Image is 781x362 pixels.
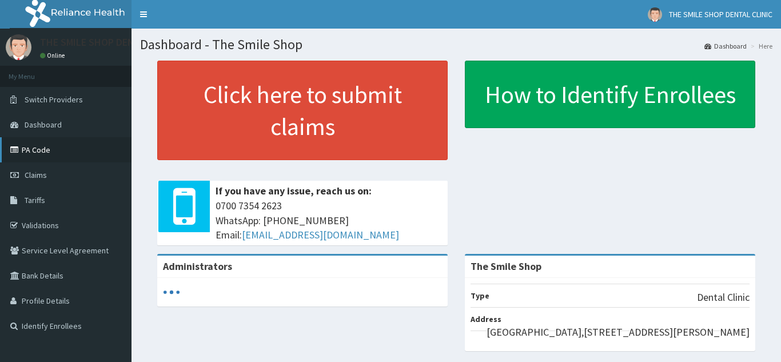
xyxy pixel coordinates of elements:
[487,325,750,340] p: [GEOGRAPHIC_DATA],[STREET_ADDRESS][PERSON_NAME]
[40,51,67,59] a: Online
[471,291,489,301] b: Type
[669,9,772,19] span: THE SMILE SHOP DENTAL CLINIC
[25,120,62,130] span: Dashboard
[157,61,448,160] a: Click here to submit claims
[216,184,372,197] b: If you have any issue, reach us on:
[697,290,750,305] p: Dental Clinic
[140,37,772,52] h1: Dashboard - The Smile Shop
[25,94,83,105] span: Switch Providers
[40,37,182,47] p: THE SMILE SHOP DENTAL CLINIC
[471,314,501,324] b: Address
[465,61,755,128] a: How to Identify Enrollees
[163,260,232,273] b: Administrators
[242,228,399,241] a: [EMAIL_ADDRESS][DOMAIN_NAME]
[25,195,45,205] span: Tariffs
[6,34,31,60] img: User Image
[25,170,47,180] span: Claims
[704,41,747,51] a: Dashboard
[748,41,772,51] li: Here
[471,260,541,273] strong: The Smile Shop
[216,198,442,242] span: 0700 7354 2623 WhatsApp: [PHONE_NUMBER] Email:
[648,7,662,22] img: User Image
[163,284,180,301] svg: audio-loading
